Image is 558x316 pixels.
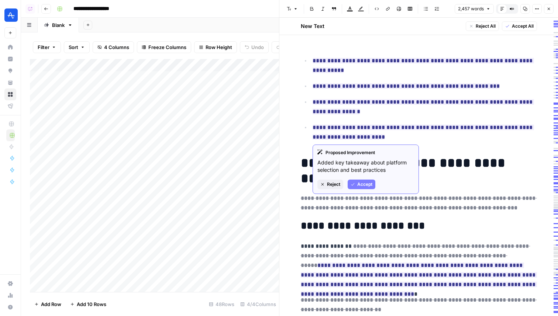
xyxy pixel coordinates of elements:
div: 48 Rows [206,298,237,310]
h2: New Text [301,22,324,30]
span: Reject All [476,23,496,29]
button: Workspace: Amplitude [4,6,16,24]
button: Sort [64,41,90,53]
a: Browse [4,88,16,100]
button: 2,457 words [455,4,494,14]
button: Add Row [30,298,66,310]
button: Filter [33,41,61,53]
img: Amplitude Logo [4,8,18,22]
span: Row Height [206,44,232,51]
button: Reject All [466,21,499,31]
a: Usage [4,289,16,301]
a: Blank [38,18,79,32]
span: Accept All [512,23,534,29]
button: Row Height [194,41,237,53]
a: Settings [4,278,16,289]
button: 4 Columns [93,41,134,53]
button: Accept All [502,21,537,31]
button: Help + Support [4,301,16,313]
span: Filter [38,44,49,51]
button: Freeze Columns [137,41,191,53]
span: 2,457 words [458,6,484,12]
div: 4/4 Columns [237,298,279,310]
span: 4 Columns [104,44,129,51]
a: Your Data [4,77,16,88]
button: Add 10 Rows [66,298,111,310]
span: Sort [69,44,78,51]
a: Home [4,41,16,53]
button: Undo [240,41,269,53]
div: Blank [52,21,65,29]
span: Freeze Columns [148,44,186,51]
a: Insights [4,53,16,65]
span: Add 10 Rows [77,301,106,308]
span: Undo [251,44,264,51]
a: Flightpath [4,100,16,112]
span: Add Row [41,301,61,308]
a: Opportunities [4,65,16,77]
